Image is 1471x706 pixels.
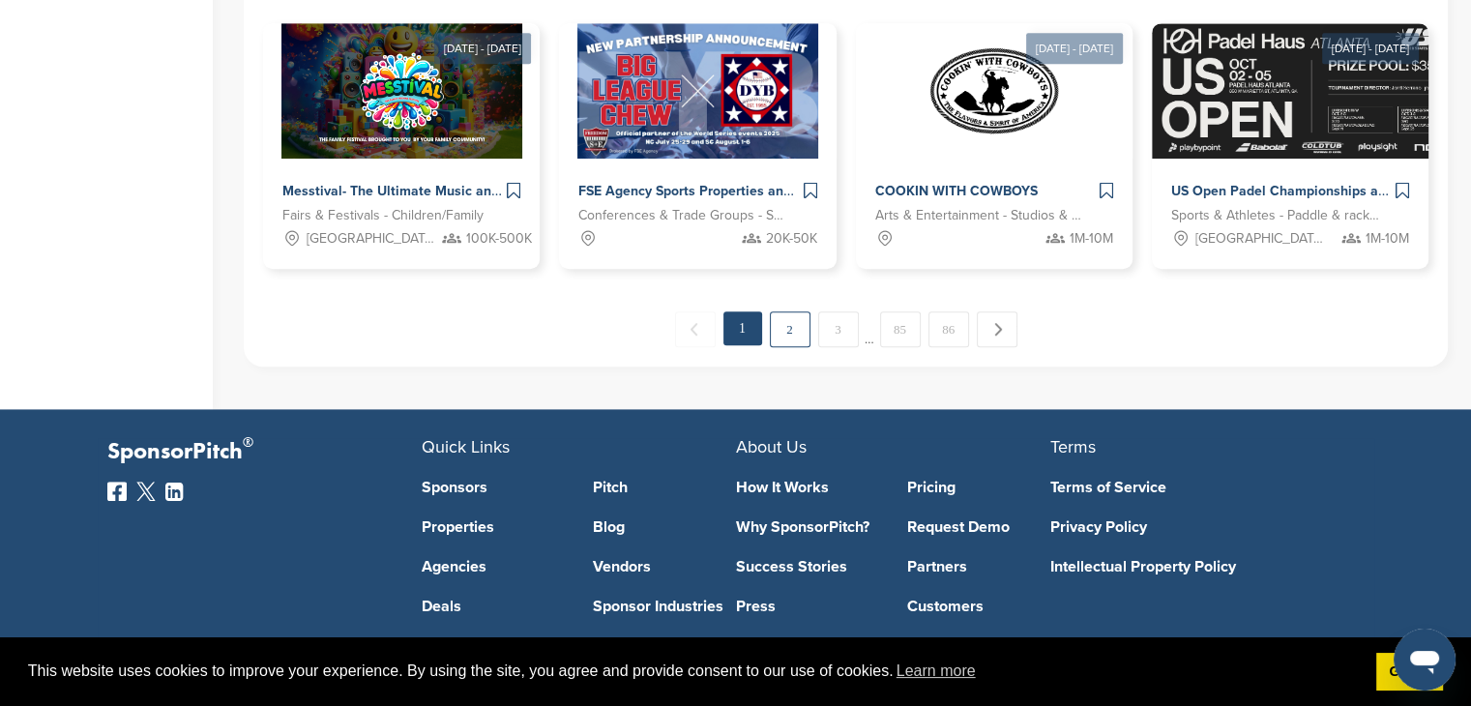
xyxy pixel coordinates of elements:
[907,559,1050,574] a: Partners
[865,311,874,346] span: …
[977,311,1017,347] a: Next →
[466,228,532,250] span: 100K-500K
[770,311,810,347] a: 2
[577,23,818,159] img: Sponsorpitch &
[736,480,879,495] a: How It Works
[593,559,736,574] a: Vendors
[578,205,787,226] span: Conferences & Trade Groups - Sports
[593,519,736,535] a: Blog
[1026,33,1123,64] div: [DATE] - [DATE]
[880,311,921,347] a: 85
[282,183,656,199] span: Messtival- The Ultimate Music and Learning Family Festival
[736,599,879,614] a: Press
[593,480,736,495] a: Pitch
[422,480,565,495] a: Sponsors
[1394,629,1456,691] iframe: Button to launch messaging window
[434,33,531,64] div: [DATE] - [DATE]
[875,183,1038,199] span: COOKIN WITH COWBOYS
[766,228,817,250] span: 20K-50K
[927,23,1062,159] img: Sponsorpitch &
[1376,653,1443,691] a: dismiss cookie message
[422,436,510,457] span: Quick Links
[307,228,437,250] span: [GEOGRAPHIC_DATA], [GEOGRAPHIC_DATA]
[736,436,807,457] span: About Us
[1322,33,1419,64] div: [DATE] - [DATE]
[282,205,484,226] span: Fairs & Festivals - Children/Family
[243,430,253,455] span: ®
[593,599,736,614] a: Sponsor Industries
[818,311,859,347] a: 3
[1050,480,1336,495] a: Terms of Service
[907,519,1050,535] a: Request Demo
[1050,436,1096,457] span: Terms
[1195,228,1326,250] span: [GEOGRAPHIC_DATA], [GEOGRAPHIC_DATA]
[578,183,815,199] span: FSE Agency Sports Properties and NIL
[736,519,879,535] a: Why SponsorPitch?
[1070,228,1113,250] span: 1M-10M
[875,205,1084,226] span: Arts & Entertainment - Studios & Production Co's
[422,519,565,535] a: Properties
[107,482,127,501] img: Facebook
[1050,559,1336,574] a: Intellectual Property Policy
[28,657,1361,686] span: This website uses cookies to improve your experience. By using the site, you agree and provide co...
[1171,205,1380,226] span: Sports & Athletes - Paddle & racket sports
[422,559,565,574] a: Agencies
[1050,519,1336,535] a: Privacy Policy
[107,438,422,466] p: SponsorPitch
[928,311,969,347] a: 86
[723,311,762,345] em: 1
[894,657,979,686] a: learn more about cookies
[736,559,879,574] a: Success Stories
[1366,228,1409,250] span: 1M-10M
[422,599,565,614] a: Deals
[136,482,156,501] img: Twitter
[559,23,836,269] a: Sponsorpitch & FSE Agency Sports Properties and NIL Conferences & Trade Groups - Sports 20K-50K
[281,23,522,159] img: Sponsorpitch &
[675,311,716,347] span: ← Previous
[907,480,1050,495] a: Pricing
[907,599,1050,614] a: Customers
